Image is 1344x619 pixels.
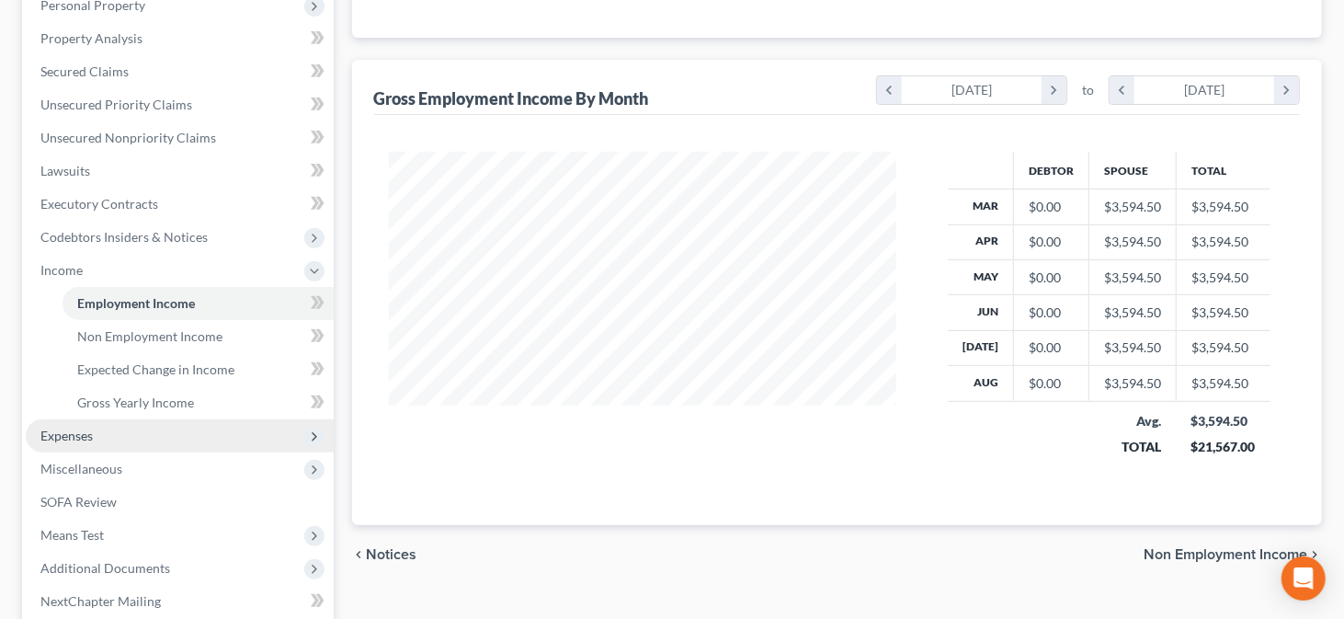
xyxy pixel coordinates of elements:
td: $3,594.50 [1177,224,1270,259]
div: [DATE] [902,76,1042,104]
div: $3,594.50 [1104,374,1161,393]
th: Jun [948,295,1014,330]
i: chevron_right [1307,547,1322,562]
i: chevron_left [877,76,902,104]
div: $0.00 [1029,198,1074,216]
td: $3,594.50 [1177,259,1270,294]
a: Gross Yearly Income [63,386,334,419]
span: Employment Income [77,295,195,311]
div: [DATE] [1134,76,1275,104]
a: Property Analysis [26,22,334,55]
span: Property Analysis [40,30,142,46]
div: $0.00 [1029,338,1074,357]
div: $0.00 [1029,269,1074,287]
span: Income [40,262,83,278]
button: chevron_left Notices [352,547,417,562]
td: $3,594.50 [1177,295,1270,330]
span: Unsecured Priority Claims [40,97,192,112]
th: [DATE] [948,330,1014,365]
div: $0.00 [1029,233,1074,251]
div: Open Intercom Messenger [1281,556,1326,601]
th: Aug [948,366,1014,401]
a: NextChapter Mailing [26,585,334,618]
th: Total [1177,152,1270,189]
a: Executory Contracts [26,188,334,221]
span: Non Employment Income [1144,547,1307,562]
span: Expected Change in Income [77,361,234,377]
a: Unsecured Priority Claims [26,88,334,121]
a: Unsecured Nonpriority Claims [26,121,334,155]
i: chevron_right [1042,76,1066,104]
div: $3,594.50 [1191,412,1256,430]
th: Mar [948,189,1014,224]
th: Apr [948,224,1014,259]
a: Expected Change in Income [63,353,334,386]
span: Executory Contracts [40,196,158,212]
span: Secured Claims [40,63,129,79]
a: Lawsuits [26,155,334,188]
div: $3,594.50 [1104,233,1161,251]
div: TOTAL [1104,438,1162,456]
i: chevron_right [1274,76,1299,104]
div: $0.00 [1029,374,1074,393]
td: $3,594.50 [1177,366,1270,401]
td: $3,594.50 [1177,189,1270,224]
th: May [948,259,1014,294]
div: $3,594.50 [1104,304,1161,322]
td: $3,594.50 [1177,330,1270,365]
span: to [1082,81,1094,99]
a: SOFA Review [26,486,334,519]
button: Non Employment Income chevron_right [1144,547,1322,562]
span: Means Test [40,527,104,543]
div: $0.00 [1029,304,1074,322]
span: Non Employment Income [77,328,222,344]
th: Spouse [1089,152,1177,189]
i: chevron_left [352,547,367,562]
span: SOFA Review [40,494,117,510]
i: chevron_left [1110,76,1134,104]
span: Notices [367,547,417,562]
span: Miscellaneous [40,461,122,476]
span: Lawsuits [40,163,90,178]
span: NextChapter Mailing [40,593,161,609]
a: Employment Income [63,287,334,320]
div: $21,567.00 [1191,438,1256,456]
div: Gross Employment Income By Month [374,87,649,109]
a: Secured Claims [26,55,334,88]
th: Debtor [1014,152,1089,189]
span: Additional Documents [40,560,170,576]
span: Gross Yearly Income [77,395,194,410]
div: $3,594.50 [1104,198,1161,216]
span: Expenses [40,428,93,443]
div: $3,594.50 [1104,338,1161,357]
div: Avg. [1104,412,1162,430]
span: Unsecured Nonpriority Claims [40,130,216,145]
div: $3,594.50 [1104,269,1161,287]
a: Non Employment Income [63,320,334,353]
span: Codebtors Insiders & Notices [40,229,208,245]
